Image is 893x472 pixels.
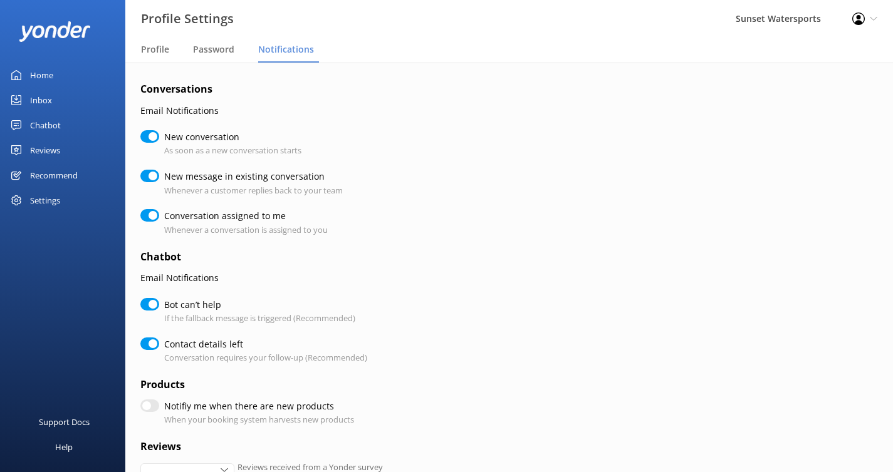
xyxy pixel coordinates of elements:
[140,104,767,118] p: Email Notifications
[39,409,90,434] div: Support Docs
[30,138,60,163] div: Reviews
[30,63,53,88] div: Home
[140,377,767,393] h4: Products
[140,249,767,265] h4: Chatbot
[140,81,767,98] h4: Conversations
[164,130,295,144] label: New conversation
[164,209,321,223] label: Conversation assigned to me
[164,170,337,183] label: New message in existing conversation
[55,434,73,459] div: Help
[141,9,234,29] h3: Profile Settings
[164,337,361,351] label: Contact details left
[140,271,767,285] p: Email Notifications
[141,43,169,56] span: Profile
[164,413,354,426] p: When your booking system harvests new products
[258,43,314,56] span: Notifications
[164,184,343,197] p: Whenever a customer replies back to your team
[140,439,767,455] h4: Reviews
[164,223,328,237] p: Whenever a conversation is assigned to you
[30,113,61,138] div: Chatbot
[30,188,60,213] div: Settings
[164,399,348,413] label: Notifiy me when there are new products
[19,21,91,42] img: yonder-white-logo.png
[164,351,367,364] p: Conversation requires your follow-up (Recommended)
[164,312,355,325] p: If the fallback message is triggered (Recommended)
[164,144,301,157] p: As soon as a new conversation starts
[164,298,349,312] label: Bot can’t help
[30,163,78,188] div: Recommend
[30,88,52,113] div: Inbox
[193,43,234,56] span: Password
